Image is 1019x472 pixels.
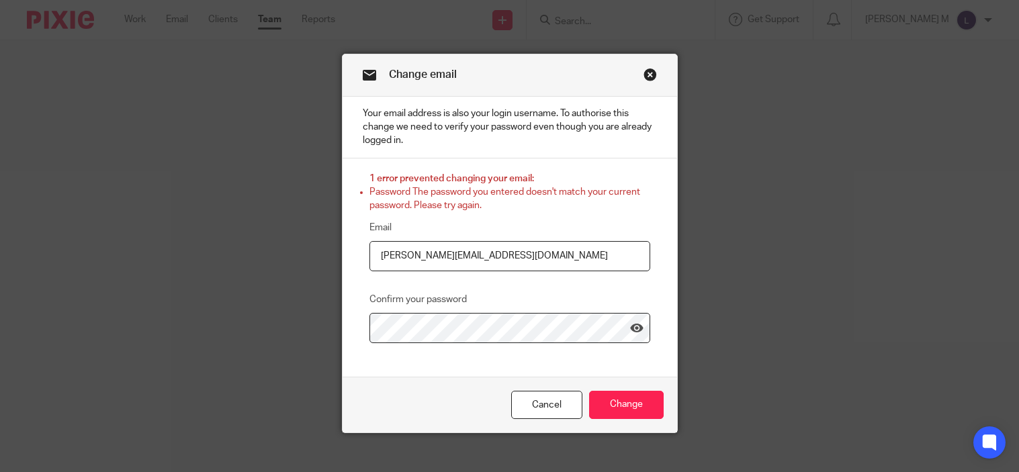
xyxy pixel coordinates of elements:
a: Cancel [511,391,582,420]
label: Confirm your password [369,293,467,306]
p: Your email address is also your login username. To authorise this change we need to verify your p... [343,97,677,158]
h2: 1 error prevented changing your email: [369,172,650,185]
span: Change email [389,69,457,80]
input: Change [589,391,664,420]
li: Password The password you entered doesn't match your current password. Please try again. [369,185,650,213]
label: Email [369,221,392,234]
a: Close this dialog window [644,68,657,86]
